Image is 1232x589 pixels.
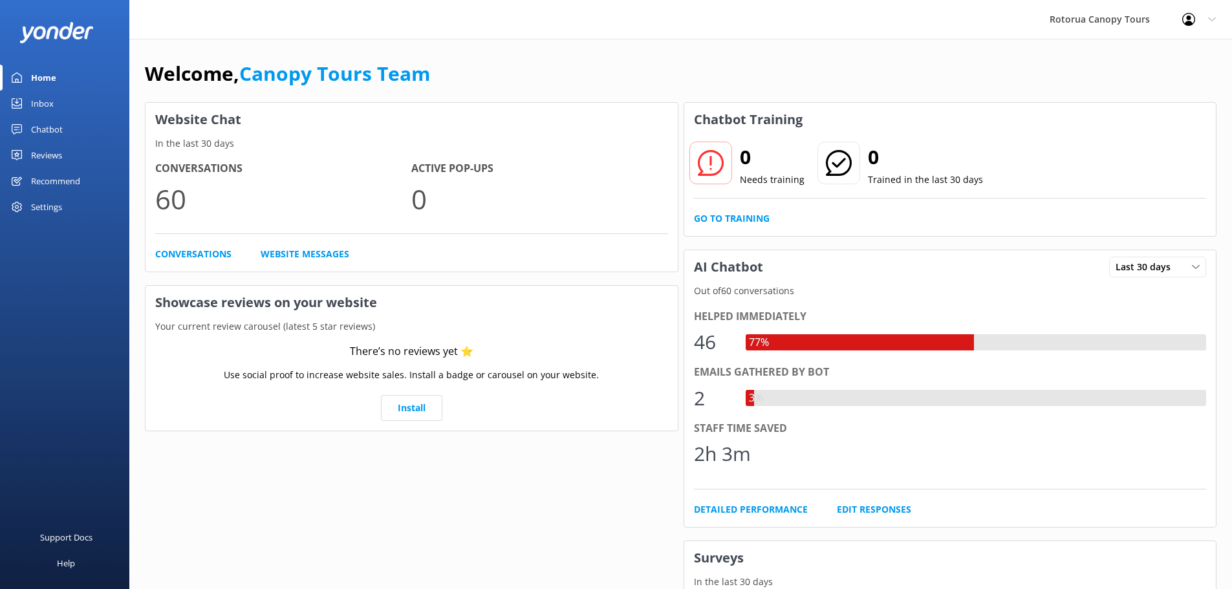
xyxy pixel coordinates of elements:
div: Reviews [31,142,62,168]
h2: 0 [740,142,805,173]
h3: AI Chatbot [684,250,773,284]
a: Edit Responses [837,502,911,517]
div: Helped immediately [694,308,1207,325]
div: Help [57,550,75,576]
img: yonder-white-logo.png [19,22,94,43]
div: Support Docs [40,524,92,550]
p: In the last 30 days [684,575,1216,589]
p: 60 [155,177,411,220]
a: Install [381,395,442,421]
div: Recommend [31,168,80,194]
p: Your current review carousel (latest 5 star reviews) [146,319,678,334]
h4: Active Pop-ups [411,160,667,177]
h1: Welcome, [145,58,430,89]
a: Website Messages [261,247,349,261]
div: 46 [694,327,733,358]
div: 77% [746,334,772,351]
div: There’s no reviews yet ⭐ [350,343,473,360]
h2: 0 [868,142,983,173]
h3: Showcase reviews on your website [146,286,678,319]
a: Go to Training [694,211,770,226]
p: 0 [411,177,667,220]
a: Conversations [155,247,232,261]
span: Last 30 days [1116,260,1178,274]
p: Out of 60 conversations [684,284,1216,298]
div: Staff time saved [694,420,1207,437]
div: Settings [31,194,62,220]
h3: Chatbot Training [684,103,812,136]
p: Use social proof to increase website sales. Install a badge or carousel on your website. [224,368,599,382]
h3: Surveys [684,541,1216,575]
div: Inbox [31,91,54,116]
a: Detailed Performance [694,502,808,517]
h3: Website Chat [146,103,678,136]
div: 2 [694,383,733,414]
a: Canopy Tours Team [239,60,430,87]
p: In the last 30 days [146,136,678,151]
h4: Conversations [155,160,411,177]
div: Chatbot [31,116,63,142]
div: 3% [746,390,766,407]
div: Emails gathered by bot [694,364,1207,381]
div: 2h 3m [694,438,751,469]
p: Trained in the last 30 days [868,173,983,187]
p: Needs training [740,173,805,187]
div: Home [31,65,56,91]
